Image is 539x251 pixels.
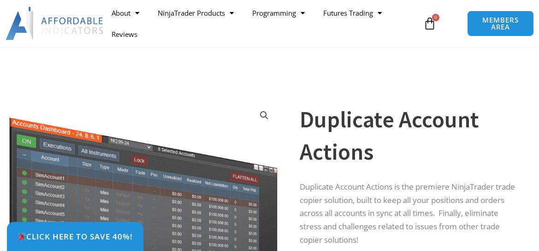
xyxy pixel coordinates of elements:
a: Futures Trading [314,2,391,24]
a: Programming [243,2,314,24]
span: Click Here to save 40%! [18,233,133,240]
span: 0 [432,14,439,21]
span: MEMBERS AREA [477,17,525,30]
nav: Menu [102,2,421,45]
h1: Duplicate Account Actions [300,103,516,168]
a: View full-screen image gallery [256,107,272,124]
p: Duplicate Account Actions is the premiere NinjaTrader trade copier solution, built to keep all yo... [300,180,516,247]
a: About [102,2,148,24]
a: 0 [409,10,450,37]
a: Reviews [102,24,147,45]
a: MEMBERS AREA [467,11,534,36]
a: 🎉Click Here to save 40%! [7,222,143,251]
a: NinjaTrader Products [148,2,243,24]
img: LogoAI | Affordable Indicators – NinjaTrader [6,7,105,40]
img: 🎉 [18,233,26,240]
